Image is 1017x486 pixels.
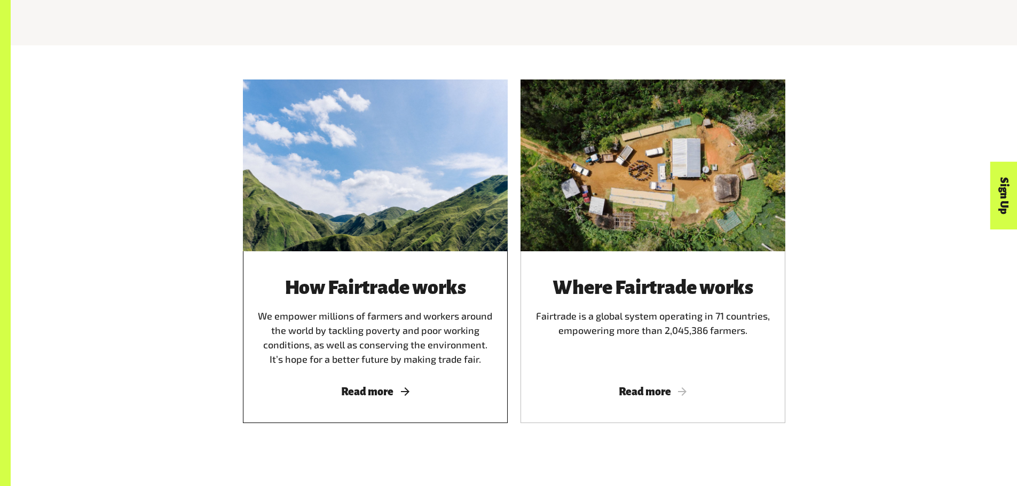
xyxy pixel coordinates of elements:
h3: How Fairtrade works [256,277,495,298]
span: Read more [533,386,772,397]
div: Fairtrade is a global system operating in 71 countries, empowering more than 2,045,386 farmers. [533,277,772,367]
h3: Where Fairtrade works [533,277,772,298]
a: How Fairtrade worksWe empower millions of farmers and workers around the world by tackling povert... [243,79,508,423]
span: Read more [256,386,495,397]
a: Where Fairtrade worksFairtrade is a global system operating in 71 countries, empowering more than... [521,79,785,423]
div: We empower millions of farmers and workers around the world by tackling poverty and poor working ... [256,277,495,367]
